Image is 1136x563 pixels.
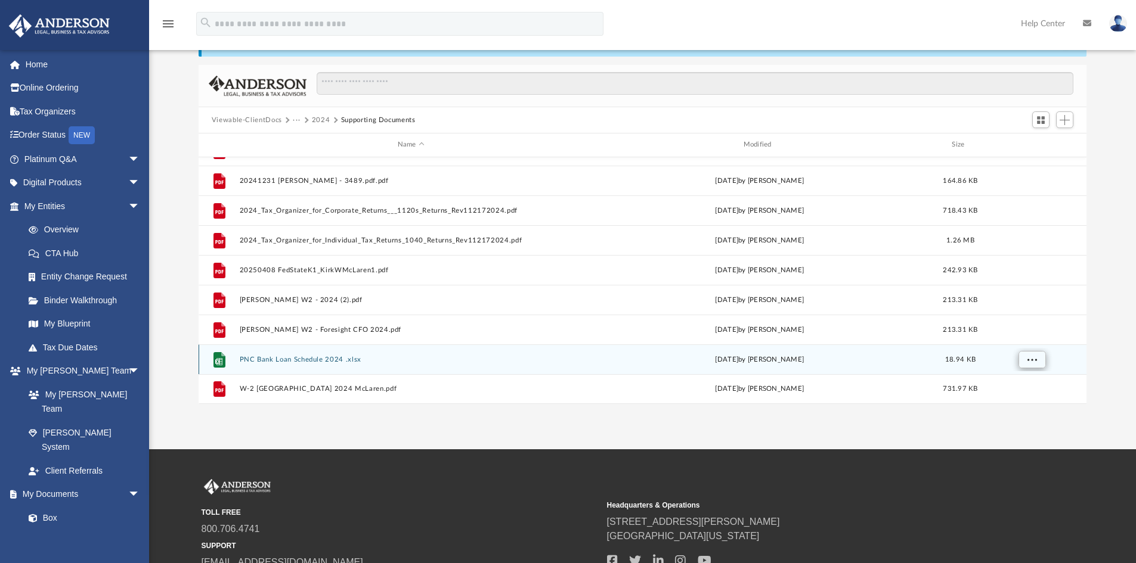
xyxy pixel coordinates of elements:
div: [DATE] by [PERSON_NAME] [588,205,931,216]
input: Search files and folders [317,72,1073,95]
span: arrow_drop_down [128,147,152,172]
button: More options [1018,231,1045,249]
span: 1.26 MB [946,237,974,243]
span: arrow_drop_down [128,194,152,219]
small: Headquarters & Operations [607,500,1004,511]
span: arrow_drop_down [128,359,152,384]
button: 2024 [312,115,330,126]
div: NEW [69,126,95,144]
a: Overview [17,218,158,242]
button: More options [1018,350,1045,368]
div: [DATE] by [PERSON_NAME] [588,265,931,275]
button: ··· [293,115,301,126]
img: Anderson Advisors Platinum Portal [202,479,273,494]
button: 20241231 [PERSON_NAME] - 3489.pdf.pdf [239,177,583,185]
button: More options [1018,321,1045,338]
span: 731.97 KB [943,385,977,392]
div: id [204,139,234,150]
i: search [199,16,212,29]
div: [DATE] by [PERSON_NAME] [588,294,931,305]
button: More options [1018,380,1045,398]
img: Anderson Advisors Platinum Portal [5,14,113,38]
div: Modified [587,139,931,150]
i: menu [161,17,175,31]
button: 2024_Tax_Organizer_for_Corporate_Returns___1120s_Returns_Rev112172024.pdf [239,207,583,214]
a: Binder Walkthrough [17,288,158,312]
a: Tax Due Dates [17,335,158,359]
a: Online Ordering [8,76,158,100]
a: Entity Change Request [17,265,158,289]
button: 2024_Tax_Organizer_for_Individual_Tax_Returns_1040_Returns_Rev112172024.pdf [239,237,583,244]
button: [PERSON_NAME] W2 - 2024 (2).pdf [239,296,583,304]
a: My [PERSON_NAME] Teamarrow_drop_down [8,359,152,383]
div: grid [199,157,1087,404]
span: 213.31 KB [943,326,977,332]
a: Platinum Q&Aarrow_drop_down [8,147,158,171]
div: [DATE] by [PERSON_NAME] [588,175,931,186]
span: 18.94 KB [945,356,976,362]
span: 164.86 KB [943,177,977,183]
a: [PERSON_NAME] System [17,421,152,459]
a: Tax Organizers [8,99,158,123]
a: Client Referrals [17,459,152,483]
button: More options [1018,142,1045,160]
span: 242.93 KB [943,266,977,273]
button: More options [1018,201,1045,219]
button: Switch to Grid View [1032,111,1050,128]
a: My Documentsarrow_drop_down [8,483,152,506]
div: [DATE] by [PERSON_NAME] [588,384,931,394]
a: My Entitiesarrow_drop_down [8,194,158,218]
small: SUPPORT [202,540,599,551]
button: More options [1018,291,1045,309]
a: [STREET_ADDRESS][PERSON_NAME] [607,517,780,527]
button: Add [1056,111,1074,128]
div: [DATE] by [PERSON_NAME] [588,354,931,365]
button: More options [1018,172,1045,189]
a: Digital Productsarrow_drop_down [8,171,158,195]
a: CTA Hub [17,241,158,265]
div: Size [936,139,984,150]
a: menu [161,23,175,31]
a: [GEOGRAPHIC_DATA][US_STATE] [607,531,760,541]
a: Home [8,52,158,76]
button: W-2 [GEOGRAPHIC_DATA] 2024 McLaren.pdf [239,385,583,393]
a: 800.706.4741 [202,524,260,534]
small: TOLL FREE [202,507,599,518]
button: Viewable-ClientDocs [212,115,282,126]
button: PNC Bank Loan Schedule 2024 .xlsx [239,356,583,363]
button: 20250408 FedStateK1_KirkWMcLaren1.pdf [239,266,583,274]
div: [DATE] by [PERSON_NAME] [588,235,931,245]
div: Name [239,139,582,150]
span: 718.43 KB [943,207,977,213]
span: arrow_drop_down [128,171,152,195]
img: User Pic [1109,15,1127,32]
button: [PERSON_NAME] W2 - Foresight CFO 2024.pdf [239,326,583,334]
button: More options [1018,261,1045,279]
a: My [PERSON_NAME] Team [17,382,146,421]
span: arrow_drop_down [128,483,152,507]
button: Supporting Documents [341,115,416,126]
a: Order StatusNEW [8,123,158,148]
div: [DATE] by [PERSON_NAME] [588,324,931,335]
div: id [989,139,1073,150]
a: Box [17,506,146,530]
span: 213.31 KB [943,296,977,303]
a: My Blueprint [17,312,152,336]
